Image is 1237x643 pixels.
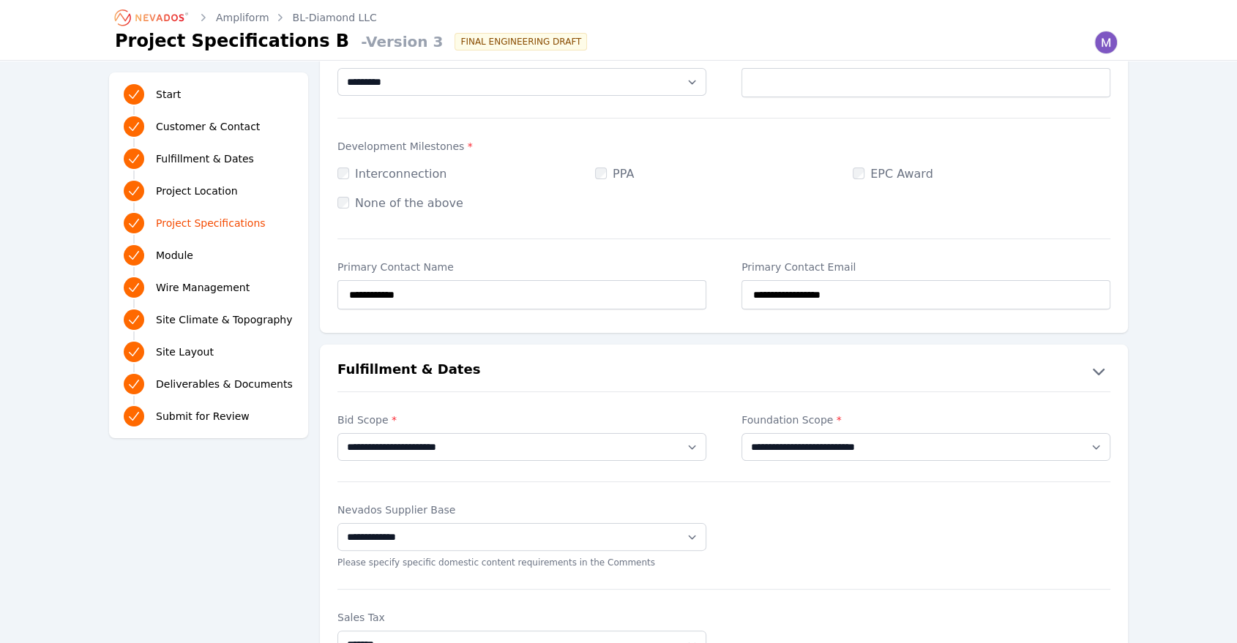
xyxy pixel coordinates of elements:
[337,260,706,274] label: Primary Contact Name
[853,168,864,179] input: EPC Award
[741,413,1110,427] label: Foundation Scope
[156,248,193,263] span: Module
[156,151,254,166] span: Fulfillment & Dates
[156,377,293,391] span: Deliverables & Documents
[853,167,933,181] label: EPC Award
[1094,31,1118,54] img: Madeline Koldos
[337,413,706,427] label: Bid Scope
[337,503,706,517] label: Nevados Supplier Base
[293,10,377,25] a: BL-Diamond LLC
[156,280,250,295] span: Wire Management
[337,167,446,181] label: Interconnection
[595,167,634,181] label: PPA
[156,87,181,102] span: Start
[156,345,214,359] span: Site Layout
[355,31,443,52] span: - Version 3
[741,260,1110,274] label: Primary Contact Email
[156,184,238,198] span: Project Location
[337,359,480,383] h2: Fulfillment & Dates
[337,610,706,625] label: Sales Tax
[115,29,349,53] h1: Project Specifications B
[337,139,1110,154] label: Development Milestones
[156,119,260,134] span: Customer & Contact
[216,10,269,25] a: Ampliform
[156,409,250,424] span: Submit for Review
[595,168,607,179] input: PPA
[337,557,706,568] p: Please specify specific domestic content requirements in the Comments
[320,359,1128,383] button: Fulfillment & Dates
[337,197,349,208] input: None of the above
[337,196,463,210] label: None of the above
[124,81,294,429] nav: Progress
[337,168,349,179] input: Interconnection
[115,6,377,29] nav: Breadcrumb
[156,216,266,230] span: Project Specifications
[156,312,292,327] span: Site Climate & Topography
[455,33,587,50] div: FINAL ENGINEERING DRAFT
